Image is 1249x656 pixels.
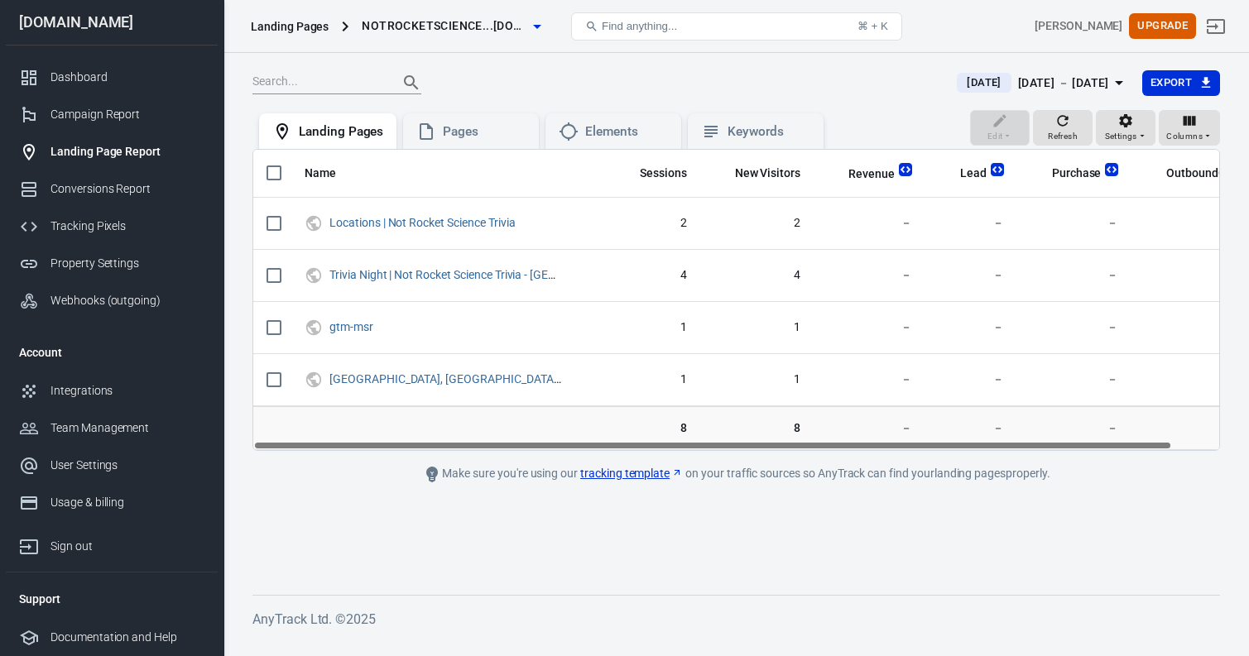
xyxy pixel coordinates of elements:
div: [DATE] － [DATE] [1018,73,1109,93]
span: 1 [618,319,687,336]
span: － [939,371,1004,388]
span: Find anything... [602,20,677,32]
span: 2 [618,215,687,232]
span: OutboundClick [1145,165,1243,182]
a: Campaign Report [6,96,218,133]
div: Landing Page Report [50,143,204,160]
div: Pages [443,123,526,141]
button: Settings [1096,110,1155,146]
a: Integrations [6,372,218,409]
div: [DOMAIN_NAME] [6,15,218,30]
a: gtm-msr [329,320,373,333]
span: Lead [939,165,987,182]
input: Search... [252,72,385,93]
img: Logo [1105,163,1118,176]
span: Lead [960,165,987,182]
a: Sign out [1196,7,1236,46]
svg: UTM & Web Traffic [305,318,323,338]
div: Property Settings [50,255,204,272]
div: Dashboard [50,69,204,86]
span: － [939,267,1004,284]
a: [GEOGRAPHIC_DATA], [GEOGRAPHIC_DATA] Trivia Night | Not Rocket Science Trivia [329,372,752,385]
span: 8 [618,419,687,436]
div: Make sure you're using our on your traffic sources so AnyTrack can find your landing pages properly. [364,464,1109,484]
span: 2 [713,215,801,232]
span: － [827,319,912,336]
span: New Visitors [713,165,801,182]
span: Columns [1166,129,1203,144]
span: － [827,215,912,232]
span: Total revenue calculated by AnyTrack. [848,164,895,184]
span: [DATE] [960,74,1007,91]
span: Purchase [1030,165,1102,182]
div: User Settings [50,457,204,474]
span: OutboundClick [1166,165,1243,182]
button: Columns [1159,110,1220,146]
div: Conversions Report [50,180,204,198]
a: Dashboard [6,59,218,96]
span: － [939,319,1004,336]
button: [DATE][DATE] － [DATE] [944,69,1141,97]
span: 4 [618,267,687,284]
div: Webhooks (outgoing) [50,292,204,309]
a: Property Settings [6,245,218,282]
span: － [827,419,912,436]
span: － [827,371,912,388]
a: Landing Page Report [6,133,218,170]
a: Conversions Report [6,170,218,208]
div: Team Management [50,419,204,437]
a: Locations | Not Rocket Science Trivia [329,216,516,229]
span: New Visitors [735,165,801,182]
a: Usage & billing [6,484,218,521]
span: － [1030,215,1119,232]
span: Settings [1105,129,1137,144]
span: Name [305,165,358,182]
button: Upgrade [1129,13,1196,39]
a: Sign out [6,521,218,565]
div: Landing Pages [251,18,329,35]
a: User Settings [6,447,218,484]
img: Logo [991,163,1004,176]
div: ⌘ + K [857,20,888,32]
svg: UTM & Web Traffic [305,370,323,390]
button: notrocketscience...[DOMAIN_NAME] [355,11,547,41]
a: Team Management [6,409,218,447]
li: Account [6,333,218,372]
span: Sessions [618,165,687,182]
span: － [1030,371,1119,388]
span: 4 [713,267,801,284]
div: Campaign Report [50,106,204,123]
span: Revenue [848,166,895,183]
img: Logo [899,163,912,176]
a: Webhooks (outgoing) [6,282,218,319]
div: Tracking Pixels [50,218,204,235]
span: Sessions [640,165,687,182]
a: tracking template [580,465,683,482]
span: 8 [713,419,801,436]
span: － [1030,267,1119,284]
span: － [1030,319,1119,336]
a: Tracking Pixels [6,208,218,245]
div: Usage & billing [50,494,204,511]
h6: AnyTrack Ltd. © 2025 [252,609,1220,630]
svg: UTM & Web Traffic [305,213,323,233]
button: Refresh [1033,110,1093,146]
div: Account id: BEAZGpeo [1035,17,1122,35]
button: Find anything...⌘ + K [571,12,902,41]
div: Elements [585,123,668,141]
span: Refresh [1048,129,1078,144]
span: － [939,419,1004,436]
button: Search [392,63,431,103]
span: Total revenue calculated by AnyTrack. [827,164,895,184]
div: Landing Pages [299,123,383,141]
div: Sign out [50,538,204,555]
span: Purchase [1052,165,1102,182]
span: 1 [713,319,801,336]
span: Name [305,165,336,182]
span: 1 [713,371,801,388]
span: notrocketsciencetrivia.com [362,16,527,36]
span: － [827,267,912,284]
a: Trivia Night | Not Rocket Science Trivia - [GEOGRAPHIC_DATA] [329,268,641,281]
span: 1 [618,371,687,388]
div: scrollable content [253,150,1219,450]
